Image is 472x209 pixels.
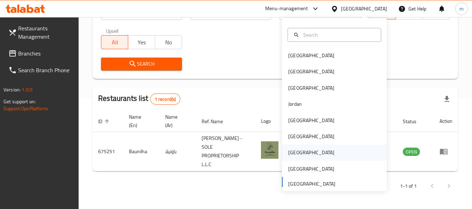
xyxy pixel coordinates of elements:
[18,24,73,41] span: Restaurants Management
[3,45,79,62] a: Branches
[155,35,182,49] button: No
[93,132,123,171] td: 675251
[131,37,152,47] span: Yes
[104,37,125,47] span: All
[158,37,179,47] span: No
[341,5,387,13] div: [GEOGRAPHIC_DATA]
[101,35,128,49] button: All
[440,147,452,156] div: Menu
[128,35,155,49] button: Yes
[3,97,36,106] span: Get support on:
[129,113,151,129] span: Name (En)
[93,111,458,171] table: enhanced table
[255,111,287,132] th: Logo
[265,5,308,13] div: Menu-management
[18,49,73,58] span: Branches
[3,62,79,79] a: Search Branch Phone
[300,31,377,39] input: Search
[288,84,334,92] div: [GEOGRAPHIC_DATA]
[150,94,181,105] div: Total records count
[18,66,73,74] span: Search Branch Phone
[288,149,334,156] div: [GEOGRAPHIC_DATA]
[459,5,464,13] span: m
[399,8,420,18] span: TGO
[3,85,21,94] span: Version:
[261,141,278,159] img: Baunilha
[101,58,182,70] button: Search
[202,117,232,126] span: Ref. Name
[403,117,426,126] span: Status
[288,117,334,124] div: [GEOGRAPHIC_DATA]
[288,68,334,75] div: [GEOGRAPHIC_DATA]
[434,111,458,132] th: Action
[288,133,334,140] div: [GEOGRAPHIC_DATA]
[160,132,196,171] td: باونيلا
[403,148,420,156] span: OPEN
[22,85,32,94] span: 1.0.0
[288,165,334,173] div: [GEOGRAPHIC_DATA]
[196,132,255,171] td: [PERSON_NAME] - SOLE PROPRIETORSHIP L.L.C
[123,132,160,171] td: Baunilha
[426,8,447,18] span: TMP
[165,113,188,129] span: Name (Ar)
[400,182,417,191] p: 1-1 of 1
[372,8,393,18] span: All
[288,52,334,59] div: [GEOGRAPHIC_DATA]
[288,100,302,108] div: Jordan
[98,93,180,105] h2: Restaurants list
[98,117,111,126] span: ID
[151,96,180,103] span: 1 record(s)
[106,28,119,33] label: Upsell
[3,104,48,113] a: Support.OpsPlatform
[438,91,455,107] div: Export file
[107,60,176,68] span: Search
[3,20,79,45] a: Restaurants Management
